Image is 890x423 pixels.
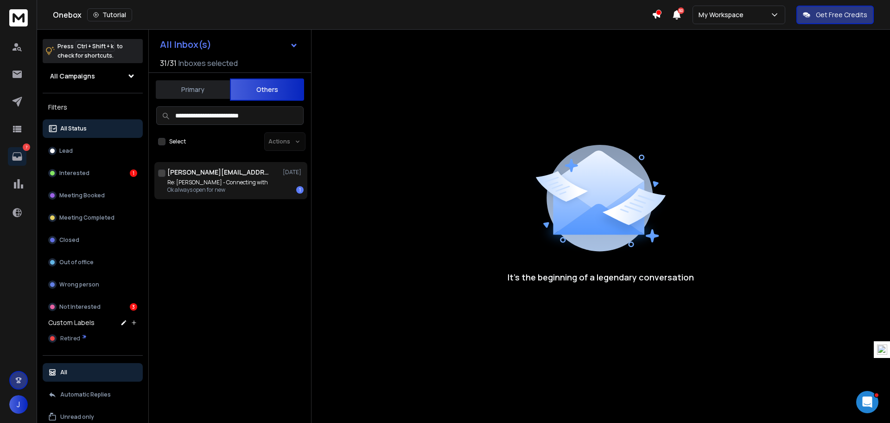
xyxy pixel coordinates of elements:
[699,10,747,20] p: My Workspace
[296,186,304,194] div: 1
[59,303,101,311] p: Not Interested
[59,147,73,155] p: Lead
[59,214,114,221] p: Meeting Completed
[130,303,137,311] div: 3
[796,6,874,24] button: Get Free Credits
[43,142,143,160] button: Lead
[59,236,79,244] p: Closed
[43,101,143,114] h3: Filters
[9,395,28,414] button: J
[60,391,111,398] p: Automatic Replies
[57,42,123,60] p: Press to check for shortcuts.
[230,78,304,101] button: Others
[153,35,305,54] button: All Inbox(s)
[43,298,143,316] button: Not Interested3
[167,168,269,177] h1: [PERSON_NAME][EMAIL_ADDRESS][PERSON_NAME][DOMAIN_NAME]
[43,186,143,205] button: Meeting Booked
[59,281,99,288] p: Wrong person
[59,169,89,177] p: Interested
[160,40,211,49] h1: All Inbox(s)
[60,413,94,421] p: Unread only
[283,169,304,176] p: [DATE]
[167,179,268,186] p: Re: [PERSON_NAME] - Connecting with
[43,363,143,382] button: All
[156,79,230,100] button: Primary
[59,259,94,266] p: Out of office
[23,143,30,151] p: 7
[43,67,143,85] button: All Campaigns
[43,253,143,272] button: Out of office
[60,369,67,376] p: All
[53,8,652,21] div: Onebox
[43,329,143,348] button: Retired
[8,147,26,166] a: 7
[60,335,80,342] span: Retired
[50,72,95,81] h1: All Campaigns
[43,208,143,227] button: Meeting Completed
[43,119,143,138] button: All Status
[87,8,132,21] button: Tutorial
[160,58,177,69] span: 31 / 31
[816,10,867,20] p: Get Free Credits
[60,125,87,132] p: All Status
[169,138,186,145] label: Select
[43,231,143,249] button: Closed
[43,164,143,182] button: Interested1
[59,192,105,199] p: Meeting Booked
[76,41,115,52] span: Ctrl + Shift + k
[678,7,684,14] span: 50
[43,385,143,404] button: Automatic Replies
[43,275,143,294] button: Wrong person
[856,391,878,413] iframe: Intercom live chat
[48,318,95,327] h3: Custom Labels
[130,169,137,177] div: 1
[178,58,238,69] h3: Inboxes selected
[508,271,694,284] p: It’s the beginning of a legendary conversation
[167,186,268,194] p: Ok always open for new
